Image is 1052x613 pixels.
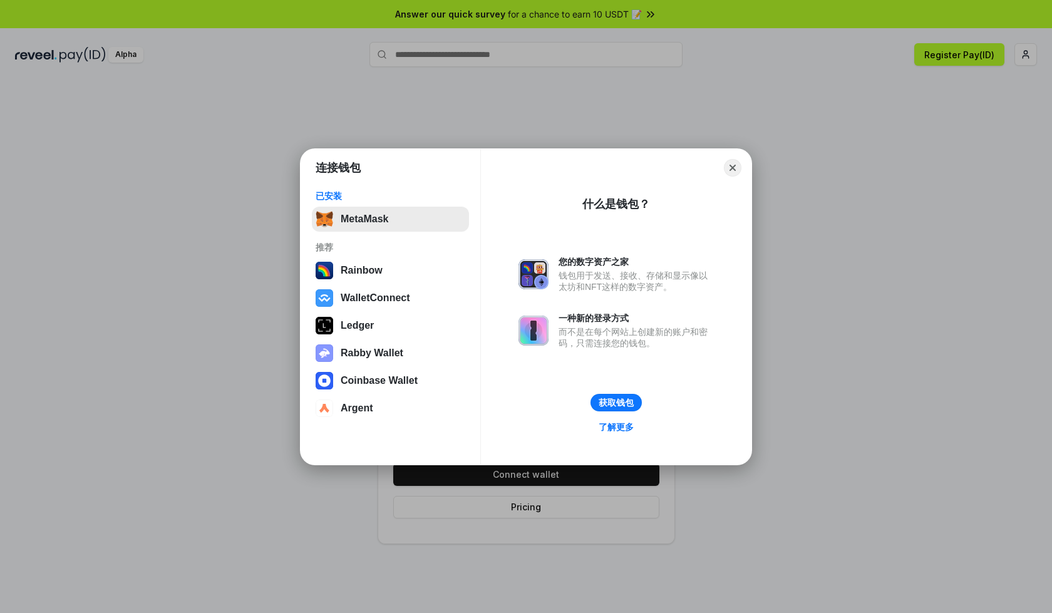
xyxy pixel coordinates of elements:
[341,348,403,359] div: Rabby Wallet
[590,394,642,411] button: 获取钱包
[312,313,469,338] button: Ledger
[341,214,388,225] div: MetaMask
[559,312,714,324] div: 一种新的登录方式
[316,242,465,253] div: 推荐
[559,326,714,349] div: 而不是在每个网站上创建新的账户和密码，只需连接您的钱包。
[724,159,741,177] button: Close
[559,256,714,267] div: 您的数字资产之家
[341,375,418,386] div: Coinbase Wallet
[599,397,634,408] div: 获取钱包
[518,259,549,289] img: svg+xml,%3Csvg%20xmlns%3D%22http%3A%2F%2Fwww.w3.org%2F2000%2Fsvg%22%20fill%3D%22none%22%20viewBox...
[591,419,641,435] a: 了解更多
[316,160,361,175] h1: 连接钱包
[518,316,549,346] img: svg+xml,%3Csvg%20xmlns%3D%22http%3A%2F%2Fwww.w3.org%2F2000%2Fsvg%22%20fill%3D%22none%22%20viewBox...
[341,403,373,414] div: Argent
[312,258,469,283] button: Rainbow
[312,207,469,232] button: MetaMask
[316,317,333,334] img: svg+xml,%3Csvg%20xmlns%3D%22http%3A%2F%2Fwww.w3.org%2F2000%2Fsvg%22%20width%3D%2228%22%20height%3...
[316,190,465,202] div: 已安装
[316,344,333,362] img: svg+xml,%3Csvg%20xmlns%3D%22http%3A%2F%2Fwww.w3.org%2F2000%2Fsvg%22%20fill%3D%22none%22%20viewBox...
[312,341,469,366] button: Rabby Wallet
[341,320,374,331] div: Ledger
[341,265,383,276] div: Rainbow
[341,292,410,304] div: WalletConnect
[316,262,333,279] img: svg+xml,%3Csvg%20width%3D%22120%22%20height%3D%22120%22%20viewBox%3D%220%200%20120%20120%22%20fil...
[316,210,333,228] img: svg+xml,%3Csvg%20fill%3D%22none%22%20height%3D%2233%22%20viewBox%3D%220%200%2035%2033%22%20width%...
[316,372,333,389] img: svg+xml,%3Csvg%20width%3D%2228%22%20height%3D%2228%22%20viewBox%3D%220%200%2028%2028%22%20fill%3D...
[316,399,333,417] img: svg+xml,%3Csvg%20width%3D%2228%22%20height%3D%2228%22%20viewBox%3D%220%200%2028%2028%22%20fill%3D...
[582,197,650,212] div: 什么是钱包？
[559,270,714,292] div: 钱包用于发送、接收、存储和显示像以太坊和NFT这样的数字资产。
[599,421,634,433] div: 了解更多
[312,368,469,393] button: Coinbase Wallet
[316,289,333,307] img: svg+xml,%3Csvg%20width%3D%2228%22%20height%3D%2228%22%20viewBox%3D%220%200%2028%2028%22%20fill%3D...
[312,396,469,421] button: Argent
[312,286,469,311] button: WalletConnect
